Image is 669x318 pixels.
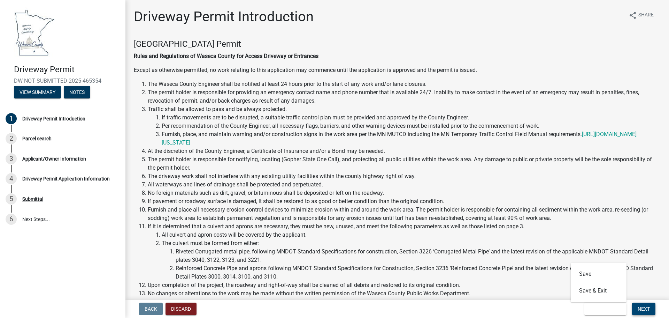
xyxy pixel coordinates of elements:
[22,176,110,181] div: Driveway Permit Application Information
[571,266,626,282] button: Save
[629,11,637,20] i: share
[14,77,111,84] span: DW-NOT SUBMITTED-2025-465354
[590,306,617,312] span: Save & Exit
[162,113,661,122] li: If traffic movements are to be disrupted, a suitable traffic control plan must be provided and ap...
[6,133,17,144] div: 2
[22,116,85,121] div: Driveway Permit Introduction
[148,289,661,298] li: No changes or alterations to the work may be made without the written permission of the Waseca Co...
[6,214,17,225] div: 6
[148,281,661,289] li: Upon completion of the project, the roadway and right-of-way shall be cleaned of all debris and r...
[162,231,661,239] li: All culvert and apron costs will be covered by the applicant.
[145,306,157,312] span: Back
[623,8,659,22] button: shareShare
[134,39,661,49] h4: [GEOGRAPHIC_DATA] Permit
[571,263,626,302] div: Save & Exit
[6,193,17,205] div: 5
[162,239,661,281] li: The culvert must be formed from either:
[134,53,318,59] strong: Rules and Regulations of Waseca County for Access Driveway or Entrances
[166,303,197,315] button: Discard
[148,80,661,88] li: The Waseca County Engineer shall be notified at least 24 hours prior to the start of any work and...
[638,11,654,20] span: Share
[584,303,626,315] button: Save & Exit
[632,303,655,315] button: Next
[14,86,61,98] button: View Summary
[134,8,314,25] h1: Driveway Permit Introduction
[14,65,120,75] h4: Driveway Permit
[148,206,661,222] li: Furnish and place all necessary erosion control devices to minimize erosion within and around the...
[148,88,661,105] li: The permit holder is responsible for providing an emergency contact name and phone number that is...
[14,90,61,95] wm-modal-confirm: Summary
[176,247,661,264] li: Riveted Corrugated metal pipe, following MNDOT Standard Specifications for construction, Section ...
[571,282,626,299] button: Save & Exit
[148,147,661,155] li: At the discretion of the County Engineer, a Certificate of Insurance and/or a Bond may be needed.
[6,173,17,184] div: 4
[139,303,163,315] button: Back
[6,113,17,124] div: 1
[162,130,661,147] li: Furnish, place, and maintain warning and/or construction signs in the work area per the MN MUTCD ...
[134,66,661,74] p: Except as otherwise permitted, no work relating to this application may commence until the applic...
[148,222,661,281] li: If it is determined that a culvert and aprons are necessary, they must be new, unused, and meet t...
[162,131,637,146] a: [URL][DOMAIN_NAME][US_STATE]
[22,197,43,201] div: Submittal
[22,136,52,141] div: Parcel search
[148,197,661,206] li: If pavement or roadway surface is damaged, it shall be restored to as good or better condition th...
[176,264,661,281] li: Reinforced Concrete Pipe and aprons following MNDOT Standard Specifications for Construction, Sec...
[148,105,661,147] li: Traffic shall be allowed to pass and be always protected.
[64,90,90,95] wm-modal-confirm: Notes
[638,306,650,312] span: Next
[148,155,661,172] li: The permit holder is responsible for notifying, locating (Gopher State One Call), and protecting ...
[64,86,90,98] button: Notes
[148,189,661,197] li: No foreign materials such as dirt, gravel, or bituminous shall be deposited or left on the roadway.
[162,122,661,130] li: Per recommendation of the County Engineer, all necessary flags, barriers, and other warning devic...
[14,7,55,57] img: Waseca County, Minnesota
[148,180,661,189] li: All waterways and lines of drainage shall be protected and perpetuated.
[22,156,86,161] div: Applicant/Owner Information
[6,153,17,164] div: 3
[148,172,661,180] li: The driveway work shall not interfere with any existing utility facilities within the county high...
